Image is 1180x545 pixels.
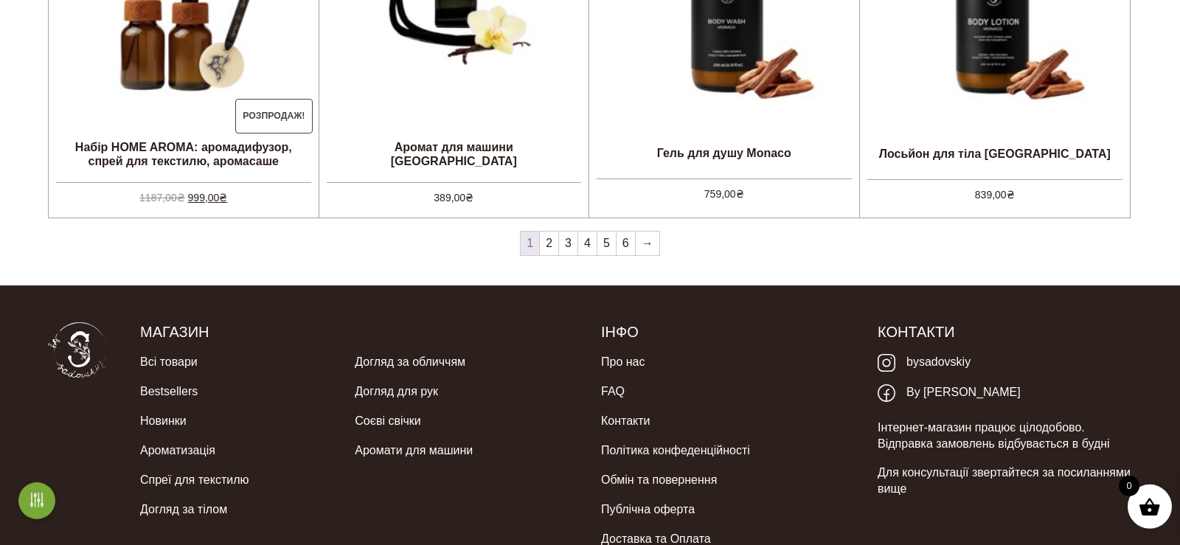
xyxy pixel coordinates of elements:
a: Спреї для текстилю [140,465,249,495]
a: Соєві свічки [355,406,420,436]
a: 6 [617,232,635,255]
a: Догляд для рук [355,377,438,406]
bdi: 839,00 [975,189,1015,201]
a: Новинки [140,406,187,436]
span: ₴ [177,192,185,204]
span: ₴ [219,192,227,204]
a: 4 [578,232,597,255]
a: Про нас [601,347,645,377]
p: Для консультації звертайтеся за посиланнями вище [878,465,1132,498]
span: ₴ [1007,189,1015,201]
a: Політика конфеденційності [601,436,750,465]
a: Ароматизація [140,436,215,465]
a: FAQ [601,377,625,406]
a: Догляд за обличчям [355,347,465,377]
a: By [PERSON_NAME] [878,378,1021,408]
h2: Набір HOME AROMA: аромадифузор, спрей для текстилю, аромасаше [49,134,319,174]
span: ₴ [736,188,744,200]
a: → [636,232,659,255]
a: bysadovskiy [878,347,971,378]
bdi: 1187,00 [139,192,185,204]
a: Bestsellers [140,377,198,406]
p: Інтернет-магазин працює цілодобово. Відправка замовлень відбувається в будні [878,420,1132,453]
bdi: 759,00 [704,188,744,200]
h5: Контакти [878,322,1132,341]
h5: Магазин [140,322,579,341]
h5: Інфо [601,322,855,341]
h2: Аромат для машини [GEOGRAPHIC_DATA] [319,134,589,174]
a: Аромати для машини [355,436,473,465]
bdi: 389,00 [434,192,473,204]
a: 3 [559,232,577,255]
bdi: 999,00 [188,192,228,204]
span: 0 [1119,476,1139,496]
a: Всі товари [140,347,198,377]
span: 1 [521,232,539,255]
a: 5 [597,232,616,255]
a: Обмін та повернення [601,465,717,495]
a: Догляд за тілом [140,495,227,524]
a: Публічна оферта [601,495,695,524]
h2: Лосьйон для тіла [GEOGRAPHIC_DATA] [860,135,1131,172]
span: ₴ [465,192,473,204]
span: Розпродаж! [235,99,313,134]
a: Контакти [601,406,650,436]
a: 2 [540,232,558,255]
h2: Гель для душу Monaco [589,134,859,171]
